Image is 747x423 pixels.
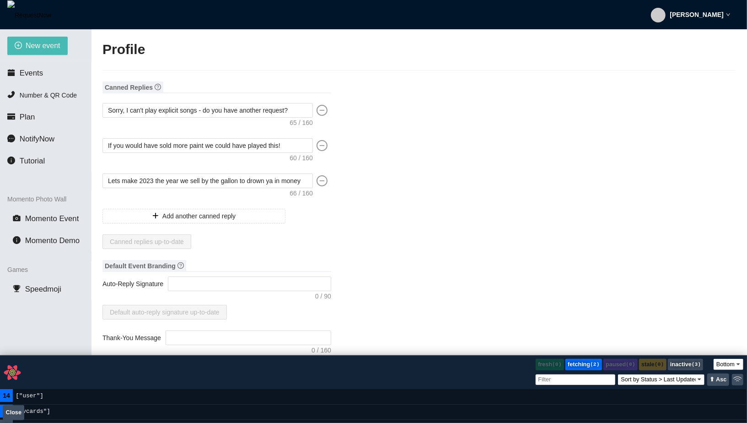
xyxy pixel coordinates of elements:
[552,361,561,369] code: ( 0 )
[317,175,328,186] span: minus-circle
[25,236,80,245] span: Momento Demo
[13,389,46,404] code: ["user"]
[20,69,43,77] span: Events
[102,277,168,291] label: Auto-Reply Signature
[102,234,191,249] button: Canned replies up-to-date
[7,157,15,164] span: info-circle
[732,374,743,385] button: Mock offline behavior
[603,359,638,370] span: paused
[317,105,328,116] span: minus-circle
[714,359,743,370] select: Panel position
[26,40,60,51] span: New event
[626,361,635,369] code: ( 0 )
[15,42,22,50] span: plus-circle
[25,285,61,293] span: Speedmoji
[102,305,227,320] button: Default auto-reply signature up-to-date
[7,135,15,142] span: message
[692,361,701,369] code: ( 3 )
[3,363,21,382] button: Close React Query Devtools
[536,359,564,370] span: fresh
[13,236,21,244] span: info-circle
[639,359,666,370] span: stale
[155,84,161,90] span: question-circle
[102,103,313,118] textarea: Sorry, I can't play explicit songs - do you have another request?
[7,69,15,76] span: calendar
[7,37,68,55] button: plus-circleNew event
[102,260,186,272] span: Default Event Branding
[13,405,53,419] code: ["vcards"]
[670,11,724,18] strong: [PERSON_NAME]
[13,214,21,222] span: camera
[168,277,331,291] textarea: Auto-Reply Signature
[20,113,35,121] span: Plan
[726,12,731,17] span: down
[655,361,664,369] code: ( 0 )
[25,214,79,223] span: Momento Event
[102,209,285,223] button: plusAdd another canned reply
[707,374,729,386] button: ⬆ Asc
[102,81,163,93] span: Canned Replies
[317,140,328,151] span: minus-circle
[102,174,313,188] textarea: Lets make 2023 the year we sell by the gallon to drown ya in money
[7,113,15,120] span: credit-card
[166,331,331,345] textarea: Thank-You Message
[20,135,54,143] span: NotifyNow
[536,374,615,385] input: Filter by queryhash
[618,374,704,385] select: Sort queries
[590,361,599,369] code: ( 2 )
[20,157,45,165] span: Tutorial
[3,405,24,420] button: Close
[162,211,236,221] span: Add another canned reply
[7,91,15,98] span: phone
[13,285,21,293] span: trophy
[177,262,184,269] span: question-circle
[152,212,159,220] span: plus
[102,138,313,153] textarea: If you would have sold more paint we could have played this!
[565,359,602,370] span: fetching
[668,359,703,370] span: inactive
[7,0,51,30] img: RequestNow
[20,92,77,99] span: Number & QR Code
[102,40,736,59] h2: Profile
[102,331,166,345] label: Thank-You Message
